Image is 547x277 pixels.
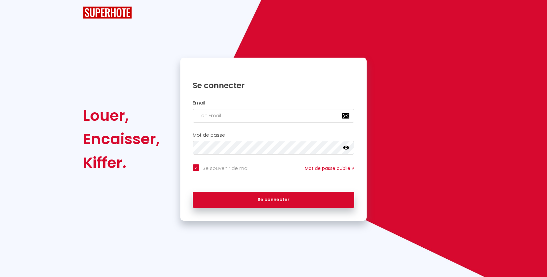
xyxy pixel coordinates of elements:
div: Encaisser, [83,127,160,151]
a: Mot de passe oublié ? [305,165,354,172]
div: Kiffer. [83,151,160,174]
input: Ton Email [193,109,354,123]
h2: Mot de passe [193,132,354,138]
button: Se connecter [193,192,354,208]
h1: Se connecter [193,80,354,90]
h2: Email [193,100,354,106]
img: SuperHote logo [83,7,132,19]
div: Louer, [83,104,160,127]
